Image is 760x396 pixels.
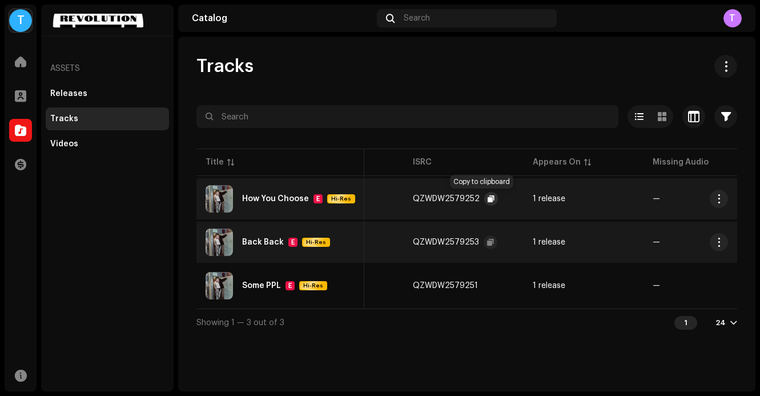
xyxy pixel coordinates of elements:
span: 1 release [533,238,634,246]
div: QZWDW2579252 [413,195,480,203]
span: Search [404,14,430,23]
div: Tracks [50,114,78,123]
div: T [9,9,32,32]
div: Title [206,157,224,168]
span: 1 release [533,195,634,203]
div: E [288,238,297,247]
div: 1 release [533,282,565,290]
div: Appears On [533,157,581,168]
div: Videos [50,139,78,149]
input: Search [196,105,618,128]
re-a-nav-header: Assets [46,55,169,82]
re-a-table-badge: — [653,282,754,290]
div: T [723,9,742,27]
div: Catalog [192,14,372,23]
span: 1 release [533,282,634,290]
div: 1 release [533,238,565,246]
img: 9cf2db95-a495-4fe5-9759-4a3e3c1e7618 [206,272,233,299]
div: Some PPL [242,282,281,290]
div: QZWDW2579251 [413,282,478,290]
div: 1 release [533,195,565,203]
div: Back Back [242,238,284,246]
span: Hi-Res [300,282,326,290]
div: How You Choose [242,195,309,203]
img: 9cf2db95-a495-4fe5-9759-4a3e3c1e7618 [206,229,233,256]
div: QZWDW2579253 [413,238,479,246]
img: 9cf2db95-a495-4fe5-9759-4a3e3c1e7618 [206,185,233,213]
re-a-table-badge: — [653,195,754,203]
div: Releases [50,89,87,98]
span: Tracks [196,55,254,78]
span: Hi-Res [328,195,354,203]
re-m-nav-item: Releases [46,82,169,105]
span: Showing 1 — 3 out of 3 [196,319,284,327]
div: 1 [674,316,697,330]
div: 24 [715,318,726,327]
re-m-nav-item: Tracks [46,107,169,130]
div: E [285,281,295,290]
re-a-table-badge: — [653,238,754,246]
div: E [313,194,323,203]
re-m-nav-item: Videos [46,133,169,155]
span: Hi-Res [303,238,329,246]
